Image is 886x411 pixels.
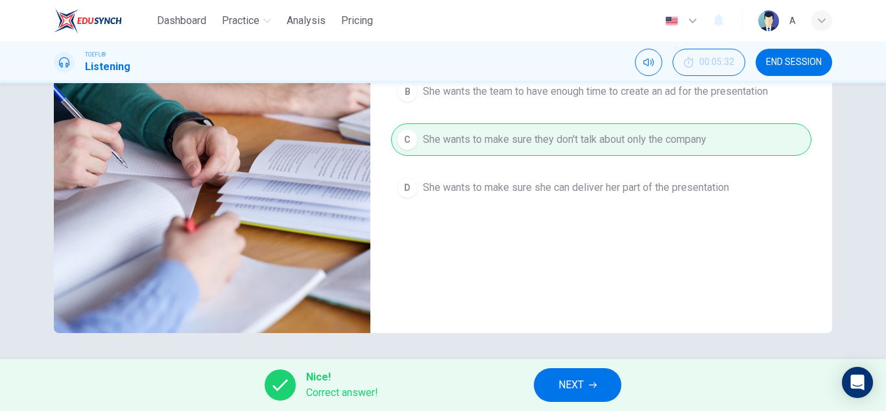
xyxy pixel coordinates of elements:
span: Nice! [306,369,378,385]
button: Analysis [281,9,331,32]
button: END SESSION [756,49,832,76]
img: Advertising Class [54,17,370,333]
h1: Listening [85,59,130,75]
button: Dashboard [152,9,211,32]
span: TOEFL® [85,50,106,59]
span: Dashboard [157,13,206,29]
button: Pricing [336,9,378,32]
img: en [664,16,680,26]
div: Hide [673,49,745,76]
span: Correct answer! [306,385,378,401]
span: Practice [222,13,259,29]
span: 00:05:32 [699,57,734,68]
img: Profile picture [758,10,779,31]
img: EduSynch logo [54,8,122,34]
span: END SESSION [766,57,822,68]
div: Mute [635,49,662,76]
button: Practice [217,9,276,32]
div: Open Intercom Messenger [842,367,873,398]
button: NEXT [534,368,621,402]
a: EduSynch logo [54,8,152,34]
button: 00:05:32 [673,49,745,76]
div: A [789,13,796,29]
span: NEXT [558,376,584,394]
span: Analysis [287,13,326,29]
span: Pricing [341,13,373,29]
